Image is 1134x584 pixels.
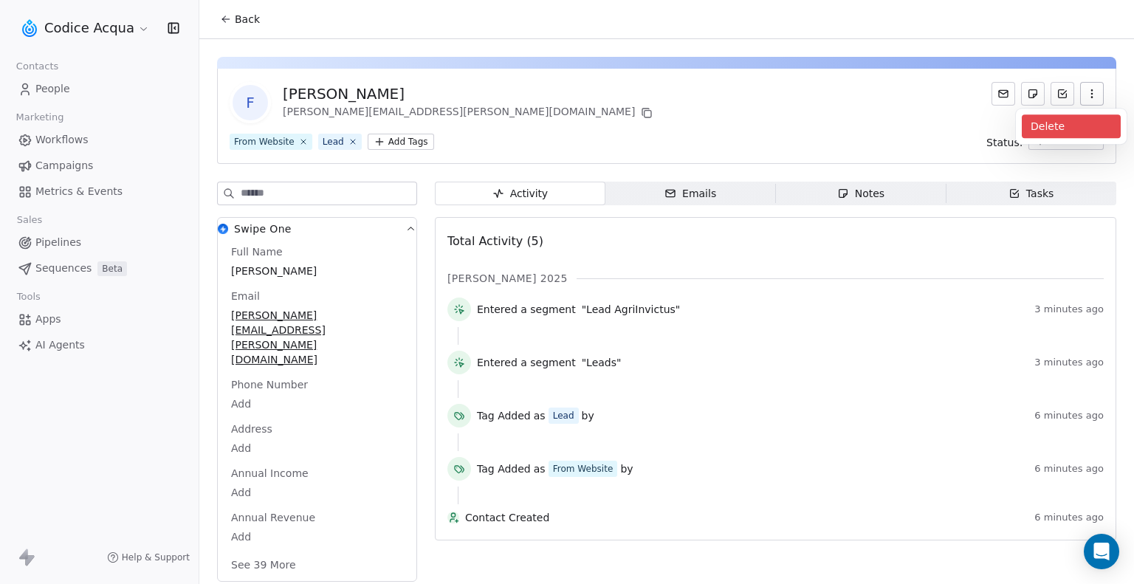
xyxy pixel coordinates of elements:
[582,302,681,317] span: "Lead AgriInvictus"
[1034,463,1104,475] span: 6 minutes ago
[477,461,531,476] span: Tag Added
[235,12,260,27] span: Back
[534,408,546,423] span: as
[465,510,1028,525] span: Contact Created
[368,134,434,150] button: Add Tags
[1034,303,1104,315] span: 3 minutes ago
[233,85,268,120] span: F
[35,132,89,148] span: Workflows
[231,264,403,278] span: [PERSON_NAME]
[10,55,65,78] span: Contacts
[12,77,187,101] a: People
[122,552,190,563] span: Help & Support
[218,218,416,244] button: Swipe OneSwipe One
[12,128,187,152] a: Workflows
[582,355,622,370] span: "Leads"
[222,552,305,578] button: See 39 More
[35,337,85,353] span: AI Agents
[218,244,416,581] div: Swipe OneSwipe One
[12,154,187,178] a: Campaigns
[35,184,123,199] span: Metrics & Events
[10,286,47,308] span: Tools
[1034,512,1104,523] span: 6 minutes ago
[477,408,531,423] span: Tag Added
[218,224,228,234] img: Swipe One
[228,244,286,259] span: Full Name
[1008,186,1054,202] div: Tasks
[664,186,716,202] div: Emails
[477,355,576,370] span: Entered a segment
[837,186,884,202] div: Notes
[18,16,153,41] button: Codice Acqua
[10,209,49,231] span: Sales
[35,158,93,174] span: Campaigns
[35,81,70,97] span: People
[283,104,656,122] div: [PERSON_NAME][EMAIL_ADDRESS][PERSON_NAME][DOMAIN_NAME]
[12,307,187,331] a: Apps
[1084,534,1119,569] div: Open Intercom Messenger
[97,261,127,276] span: Beta
[234,221,292,236] span: Swipe One
[228,510,318,525] span: Annual Revenue
[234,135,295,148] div: From Website
[35,261,92,276] span: Sequences
[21,19,38,37] img: logo.png
[447,271,568,286] span: [PERSON_NAME] 2025
[44,18,134,38] span: Codice Acqua
[231,308,403,367] span: [PERSON_NAME][EMAIL_ADDRESS][PERSON_NAME][DOMAIN_NAME]
[231,396,403,411] span: Add
[231,485,403,500] span: Add
[12,333,187,357] a: AI Agents
[12,256,187,281] a: SequencesBeta
[323,135,344,148] div: Lead
[12,179,187,204] a: Metrics & Events
[228,289,263,303] span: Email
[534,461,546,476] span: as
[228,422,275,436] span: Address
[211,6,269,32] button: Back
[283,83,656,104] div: [PERSON_NAME]
[553,462,614,475] div: From Website
[228,466,312,481] span: Annual Income
[35,235,81,250] span: Pipelines
[107,552,190,563] a: Help & Support
[231,529,403,544] span: Add
[35,312,61,327] span: Apps
[553,409,574,422] div: Lead
[447,234,543,248] span: Total Activity (5)
[582,408,594,423] span: by
[1034,410,1104,422] span: 6 minutes ago
[228,377,311,392] span: Phone Number
[620,461,633,476] span: by
[1034,357,1104,368] span: 3 minutes ago
[1022,114,1121,138] div: Delete
[12,230,187,255] a: Pipelines
[986,135,1023,150] span: Status:
[10,106,70,128] span: Marketing
[231,441,403,456] span: Add
[477,302,576,317] span: Entered a segment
